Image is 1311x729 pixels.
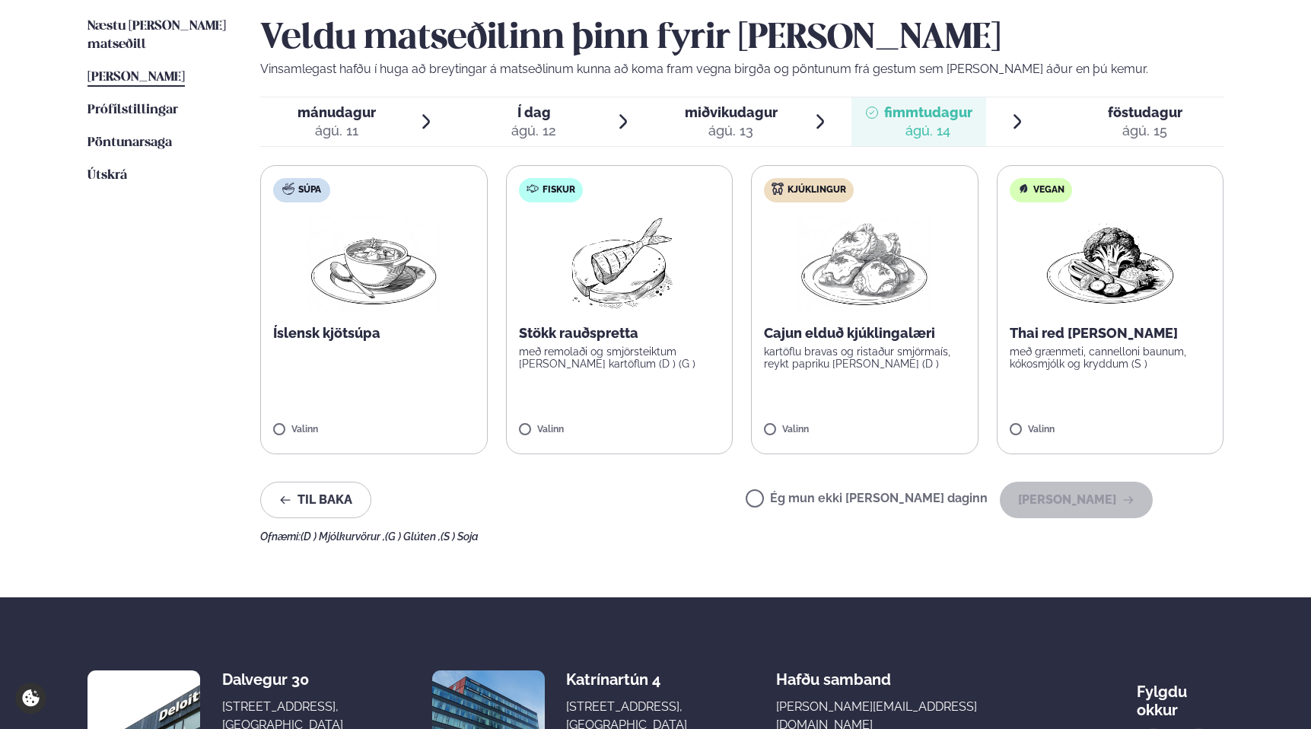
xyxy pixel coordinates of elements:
[88,101,178,119] a: Prófílstillingar
[441,530,479,543] span: (S ) Soja
[88,20,226,51] span: Næstu [PERSON_NAME] matseðill
[519,324,721,342] p: Stökk rauðspretta
[260,530,1223,543] div: Ofnæmi:
[519,345,721,370] p: með remolaði og smjörsteiktum [PERSON_NAME] kartöflum (D ) (G )
[543,184,575,196] span: Fiskur
[15,683,46,714] a: Cookie settings
[1010,324,1211,342] p: Thai red [PERSON_NAME]
[307,215,441,312] img: Soup.png
[1010,345,1211,370] p: með grænmeti, cannelloni baunum, kókosmjólk og kryddum (S )
[88,68,185,87] a: [PERSON_NAME]
[88,71,185,84] span: [PERSON_NAME]
[511,122,556,140] div: ágú. 12
[1000,482,1153,518] button: [PERSON_NAME]
[685,104,778,120] span: miðvikudagur
[88,136,172,149] span: Pöntunarsaga
[385,530,441,543] span: (G ) Glúten ,
[527,183,539,195] img: fish.svg
[685,122,778,140] div: ágú. 13
[298,122,376,140] div: ágú. 11
[884,122,972,140] div: ágú. 14
[797,215,931,312] img: Chicken-thighs.png
[282,183,294,195] img: soup.svg
[88,134,172,152] a: Pöntunarsaga
[1033,184,1064,196] span: Vegan
[298,184,321,196] span: Súpa
[764,345,966,370] p: kartöflu bravas og ristaður smjörmaís, reykt papriku [PERSON_NAME] (D )
[552,215,686,312] img: Fish.png
[776,658,891,689] span: Hafðu samband
[788,184,846,196] span: Kjúklingur
[260,482,371,518] button: Til baka
[88,18,230,54] a: Næstu [PERSON_NAME] matseðill
[260,18,1223,60] h2: Veldu matseðilinn þinn fyrir [PERSON_NAME]
[772,183,784,195] img: chicken.svg
[1108,122,1182,140] div: ágú. 15
[1108,104,1182,120] span: föstudagur
[298,104,376,120] span: mánudagur
[88,103,178,116] span: Prófílstillingar
[566,670,687,689] div: Katrínartún 4
[1043,215,1177,312] img: Vegan.png
[884,104,972,120] span: fimmtudagur
[1137,670,1223,719] div: Fylgdu okkur
[273,324,475,342] p: Íslensk kjötsúpa
[88,167,127,185] a: Útskrá
[764,324,966,342] p: Cajun elduð kjúklingalæri
[1017,183,1029,195] img: Vegan.svg
[260,60,1223,78] p: Vinsamlegast hafðu í huga að breytingar á matseðlinum kunna að koma fram vegna birgða og pöntunum...
[511,103,556,122] span: Í dag
[222,670,343,689] div: Dalvegur 30
[88,169,127,182] span: Útskrá
[301,530,385,543] span: (D ) Mjólkurvörur ,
